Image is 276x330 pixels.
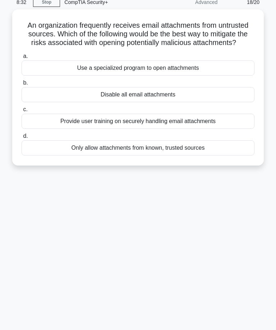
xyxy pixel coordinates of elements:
span: b. [23,80,28,86]
div: Disable all email attachments [22,87,254,102]
h5: An organization frequently receives email attachments from untrusted sources. Which of the follow... [21,21,255,48]
div: Provide user training on securely handling email attachments [22,114,254,129]
div: Use a specialized program to open attachments [22,60,254,76]
div: Only allow attachments from known, trusted sources [22,140,254,155]
span: a. [23,53,28,59]
span: d. [23,133,28,139]
span: c. [23,106,27,112]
